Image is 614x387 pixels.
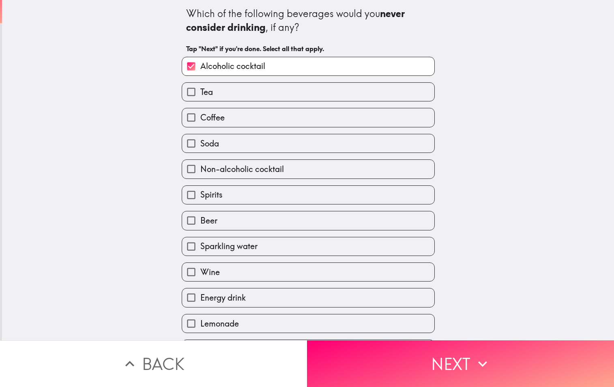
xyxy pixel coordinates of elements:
[200,86,213,98] span: Tea
[200,267,220,278] span: Wine
[182,108,434,127] button: Coffee
[200,189,223,200] span: Spirits
[182,237,434,256] button: Sparkling water
[182,211,434,230] button: Beer
[182,83,434,101] button: Tea
[182,314,434,333] button: Lemonade
[186,44,430,53] h6: Tap "Next" if you're done. Select all that apply.
[186,7,407,33] b: never consider drinking
[200,215,217,226] span: Beer
[200,60,265,72] span: Alcoholic cocktail
[182,263,434,281] button: Wine
[307,340,614,387] button: Next
[200,112,225,123] span: Coffee
[182,134,434,153] button: Soda
[200,138,219,149] span: Soda
[182,186,434,204] button: Spirits
[200,241,258,252] span: Sparkling water
[186,7,430,34] div: Which of the following beverages would you , if any?
[200,292,246,303] span: Energy drink
[200,163,284,175] span: Non-alcoholic cocktail
[182,288,434,307] button: Energy drink
[182,160,434,178] button: Non-alcoholic cocktail
[200,318,239,329] span: Lemonade
[182,57,434,75] button: Alcoholic cocktail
